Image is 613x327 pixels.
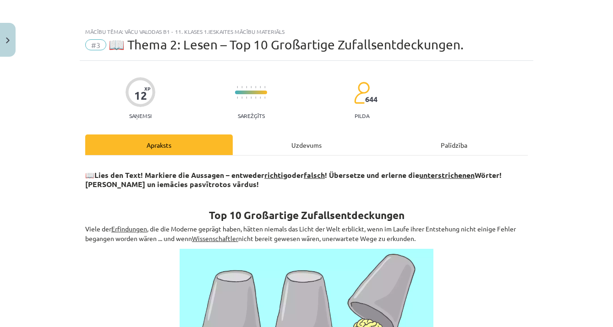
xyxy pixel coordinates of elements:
[6,38,10,43] img: icon-close-lesson-0947bae3869378f0d4975bcd49f059093ad1ed9edebbc8119c70593378902aed.svg
[251,86,252,88] img: icon-short-line-57e1e144782c952c97e751825c79c345078a6d821885a25fce030b3d8c18986b.svg
[192,234,238,242] u: Wissenschaftler
[126,113,155,119] p: Saņemsi
[255,86,256,88] img: icon-short-line-57e1e144782c952c97e751825c79c345078a6d821885a25fce030b3d8c18986b.svg
[237,96,238,99] img: icon-short-line-57e1e144782c952c97e751825c79c345078a6d821885a25fce030b3d8c18986b.svg
[237,86,238,88] img: icon-short-line-57e1e144782c952c97e751825c79c345078a6d821885a25fce030b3d8c18986b.svg
[355,113,369,119] p: pilda
[85,134,233,155] div: Apraksts
[233,134,380,155] div: Uzdevums
[144,86,150,91] span: XP
[304,170,325,180] u: falsch
[255,96,256,99] img: icon-short-line-57e1e144782c952c97e751825c79c345078a6d821885a25fce030b3d8c18986b.svg
[365,95,378,103] span: 644
[251,96,252,99] img: icon-short-line-57e1e144782c952c97e751825c79c345078a6d821885a25fce030b3d8c18986b.svg
[380,134,528,155] div: Palīdzība
[111,225,147,233] u: Erfindungen
[85,28,528,35] div: Mācību tēma: Vācu valodas b1 - 11. klases 1.ieskaites mācību materiāls
[264,170,287,180] u: richtig
[354,81,370,104] img: students-c634bb4e5e11cddfef0936a35e636f08e4e9abd3cc4e673bd6f9a4125e45ecb1.svg
[264,96,265,99] img: icon-short-line-57e1e144782c952c97e751825c79c345078a6d821885a25fce030b3d8c18986b.svg
[85,164,528,190] h3: 📖
[260,86,261,88] img: icon-short-line-57e1e144782c952c97e751825c79c345078a6d821885a25fce030b3d8c18986b.svg
[241,86,242,88] img: icon-short-line-57e1e144782c952c97e751825c79c345078a6d821885a25fce030b3d8c18986b.svg
[85,224,528,243] p: Viele der , die die Moderne geprägt haben, hätten niemals das Licht der Welt erblickt, wenn im La...
[134,89,147,102] div: 12
[264,86,265,88] img: icon-short-line-57e1e144782c952c97e751825c79c345078a6d821885a25fce030b3d8c18986b.svg
[419,170,475,180] u: unterstrichenen
[209,209,405,222] strong: Top 10 Großartige Zufallsentdeckungen
[241,96,242,99] img: icon-short-line-57e1e144782c952c97e751825c79c345078a6d821885a25fce030b3d8c18986b.svg
[85,39,106,50] span: #3
[238,113,265,119] p: Sarežģīts
[260,96,261,99] img: icon-short-line-57e1e144782c952c97e751825c79c345078a6d821885a25fce030b3d8c18986b.svg
[109,37,464,52] span: 📖 Thema 2: Lesen – Top 10 Großartige Zufallsentdeckungen.
[246,96,247,99] img: icon-short-line-57e1e144782c952c97e751825c79c345078a6d821885a25fce030b3d8c18986b.svg
[85,170,502,189] strong: Lies den Text! Markiere die Aussagen – entweder oder ! Übersetze und erlerne die Wörter! [PERSON_...
[246,86,247,88] img: icon-short-line-57e1e144782c952c97e751825c79c345078a6d821885a25fce030b3d8c18986b.svg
